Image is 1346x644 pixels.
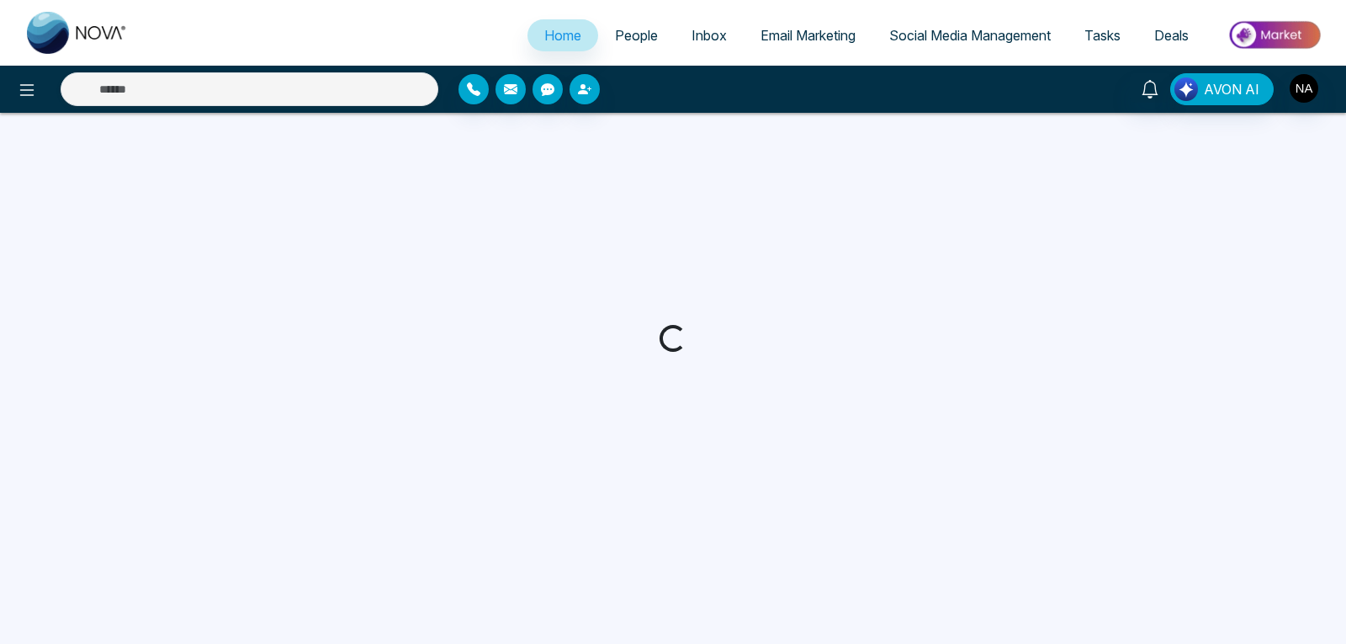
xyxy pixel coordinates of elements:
button: AVON AI [1170,73,1274,105]
a: Deals [1137,19,1206,51]
img: User Avatar [1290,74,1318,103]
span: Social Media Management [889,27,1051,44]
span: AVON AI [1204,79,1259,99]
a: Email Marketing [744,19,872,51]
span: Tasks [1084,27,1121,44]
span: People [615,27,658,44]
img: Market-place.gif [1214,16,1336,54]
span: Email Marketing [760,27,856,44]
img: Lead Flow [1174,77,1198,101]
img: Nova CRM Logo [27,12,128,54]
a: Inbox [675,19,744,51]
span: Home [544,27,581,44]
span: Deals [1154,27,1189,44]
a: People [598,19,675,51]
a: Home [527,19,598,51]
a: Social Media Management [872,19,1068,51]
a: Tasks [1068,19,1137,51]
span: Inbox [692,27,727,44]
